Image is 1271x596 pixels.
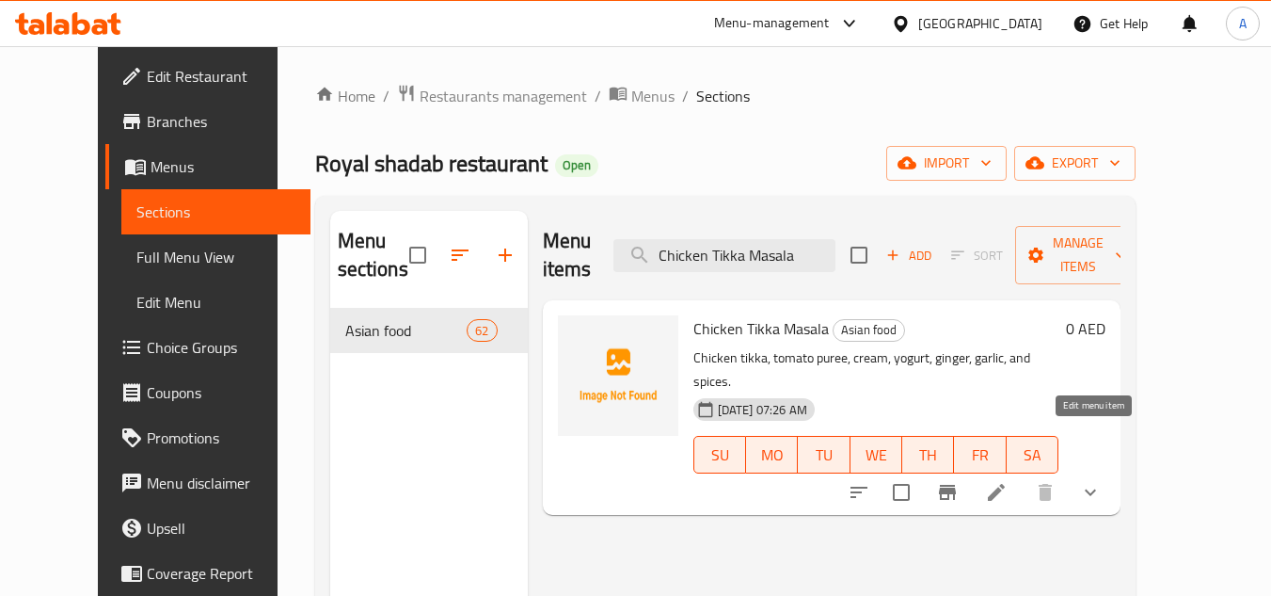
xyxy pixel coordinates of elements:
button: sort-choices [836,470,882,515]
span: FR [961,442,998,469]
span: Choice Groups [147,336,295,359]
h2: Menu sections [338,227,409,283]
span: Full Menu View [136,246,295,268]
span: SU [702,442,739,469]
a: Coupons [105,370,310,415]
button: TU [798,436,850,474]
span: A [1239,13,1247,34]
li: / [682,85,689,107]
a: Branches [105,99,310,144]
button: SU [693,436,746,474]
span: import [901,152,992,175]
span: Sort sections [437,233,483,278]
a: Choice Groups [105,325,310,370]
button: show more [1068,470,1113,515]
span: Select section first [939,241,1015,270]
button: FR [954,436,1006,474]
a: Coverage Report [105,551,310,596]
nav: Menu sections [330,300,528,361]
a: Menu disclaimer [105,460,310,506]
div: items [467,319,497,342]
span: WE [858,442,895,469]
span: Select to update [882,473,921,512]
span: Add item [879,241,939,270]
a: Promotions [105,415,310,460]
li: / [595,85,601,107]
a: Restaurants management [397,84,587,108]
p: Chicken tikka, tomato puree, cream, yogurt, ginger, garlic, and spices. [693,346,1058,394]
div: Menu-management [714,12,830,35]
span: SA [1014,442,1051,469]
span: Select section [839,235,879,275]
span: Branches [147,110,295,133]
span: MO [754,442,790,469]
a: Upsell [105,506,310,551]
span: export [1029,152,1120,175]
a: Edit Menu [121,280,310,325]
a: Menus [609,84,675,108]
li: / [383,85,389,107]
span: Menus [151,155,295,178]
span: Menu disclaimer [147,472,295,494]
span: Asian food [834,319,904,341]
button: MO [746,436,798,474]
input: search [613,239,835,272]
svg: Show Choices [1079,481,1102,504]
button: export [1014,146,1136,181]
span: Asian food [345,319,468,342]
span: 62 [468,322,496,340]
button: WE [850,436,902,474]
span: Coupons [147,381,295,404]
span: Select all sections [398,235,437,275]
span: Promotions [147,427,295,449]
span: Edit Menu [136,291,295,314]
div: Asian food62 [330,308,528,353]
span: Edit Restaurant [147,65,295,88]
span: Chicken Tikka Masala [693,314,829,343]
a: Edit Restaurant [105,54,310,99]
span: Open [555,157,598,173]
button: Add [879,241,939,270]
span: Manage items [1030,232,1126,279]
a: Menus [105,144,310,189]
span: Menus [631,85,675,107]
a: Home [315,85,375,107]
img: Chicken Tikka Masala [558,315,678,436]
span: Royal shadab restaurant [315,142,548,185]
span: Add [883,245,934,266]
button: TH [902,436,954,474]
h2: Menu items [543,227,592,283]
button: Manage items [1015,226,1141,284]
a: Sections [121,189,310,234]
div: Asian food [833,319,905,342]
button: import [886,146,1007,181]
span: TH [910,442,946,469]
div: Open [555,154,598,177]
button: Branch-specific-item [925,470,970,515]
a: Full Menu View [121,234,310,280]
span: Sections [136,201,295,223]
span: Sections [696,85,750,107]
span: [DATE] 07:26 AM [710,401,815,419]
button: SA [1007,436,1058,474]
h6: 0 AED [1066,315,1105,342]
div: [GEOGRAPHIC_DATA] [918,13,1042,34]
span: Coverage Report [147,562,295,585]
span: Restaurants management [420,85,587,107]
span: Upsell [147,517,295,540]
button: delete [1023,470,1068,515]
nav: breadcrumb [315,84,1136,108]
button: Add section [483,233,528,278]
span: TU [805,442,842,469]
